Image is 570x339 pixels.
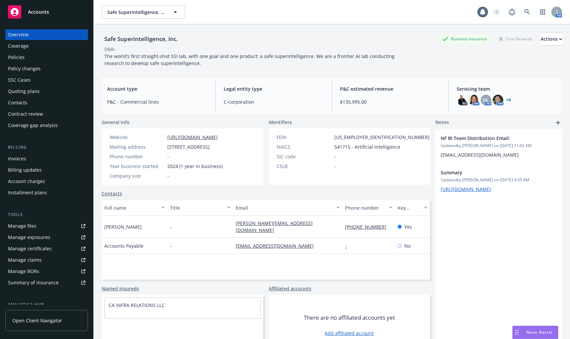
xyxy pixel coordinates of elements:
[110,143,165,150] div: Mailing address
[5,266,88,277] a: Manage BORs
[170,223,172,230] span: -
[5,255,88,265] a: Manage claims
[342,200,395,216] button: Phone number
[167,163,223,170] span: 2024 (1 year in business)
[8,232,50,243] div: Manage exposures
[441,186,491,192] a: [URL][DOMAIN_NAME]
[167,134,218,140] a: [URL][DOMAIN_NAME]
[395,200,430,216] button: Key contact
[8,75,31,85] div: SSC Cases
[5,301,88,308] div: Analytics hub
[104,46,117,53] div: DBA: -
[493,95,503,105] img: photo
[513,326,521,339] div: Drag to move
[8,41,29,51] div: Coverage
[334,153,336,160] span: -
[345,243,352,249] a: -
[107,9,165,16] span: Safe Superintelligence, Inc.
[8,29,29,40] div: Overview
[469,95,479,105] img: photo
[334,163,336,170] span: -
[404,242,411,249] span: No
[5,221,88,231] a: Manage files
[334,134,430,141] span: [US_EMPLOYER_IDENTIFICATION_NUMBER]
[5,232,88,243] a: Manage exposures
[398,204,420,211] div: Key contact
[102,285,139,292] a: Named insureds
[505,5,519,19] a: Report a Bug
[5,165,88,175] a: Billing updates
[5,277,88,288] a: Summary of insurance
[541,33,562,45] div: Actions
[5,41,88,51] a: Coverage
[8,52,25,63] div: Policies
[5,109,88,119] a: Contract review
[8,266,39,277] div: Manage BORs
[496,35,535,43] div: Total Rewards
[8,153,26,164] div: Invoices
[170,242,172,249] span: -
[536,5,549,19] a: Switch app
[304,314,395,322] span: There are no affiliated accounts yet
[8,109,43,119] div: Contract review
[167,172,169,179] span: -
[167,200,233,216] button: Title
[102,35,181,43] div: Safe Superintelligence, Inc.
[236,220,313,233] a: [PERSON_NAME][EMAIL_ADDRESS][DOMAIN_NAME]
[8,243,52,254] div: Manage certificates
[506,98,511,102] a: +4
[5,211,88,218] div: Tools
[277,143,332,150] div: NAICS
[334,143,400,150] span: 541715 - Artificial Intelligence
[441,169,539,176] span: Summary
[404,223,412,230] span: Yes
[102,200,167,216] button: Full name
[8,176,45,187] div: Account charges
[441,135,539,142] span: NF BI Team Distribution Email:
[521,5,534,19] a: Search
[8,86,40,97] div: Quoting plans
[5,75,88,85] a: SSC Cases
[5,120,88,131] a: Coverage gap analysis
[439,35,490,43] div: Business Insurance
[110,134,165,141] div: Website
[441,143,557,149] span: Updated by [PERSON_NAME] on [DATE] 11:42 AM
[102,119,130,126] span: General info
[483,97,489,104] span: DL
[104,223,142,230] span: [PERSON_NAME]
[107,85,207,92] span: Account type
[109,302,165,308] a: CA INFRA RELATIONS LLC
[5,243,88,254] a: Manage certificates
[5,97,88,108] a: Contacts
[110,153,165,160] div: Phone number
[236,204,332,211] div: Email
[102,5,185,19] button: Safe Superintelligence, Inc.
[8,97,27,108] div: Contacts
[236,243,319,249] a: [EMAIL_ADDRESS][DOMAIN_NAME]
[435,129,562,164] div: NF BI Team Distribution Email:Updatedby [PERSON_NAME] on [DATE] 11:42 AM[EMAIL_ADDRESS][DOMAIN_NAME]
[435,164,562,198] div: SummaryUpdatedby [PERSON_NAME] on [DATE] 9:35 AM[URL][DOMAIN_NAME]
[269,119,292,126] span: Identifiers
[8,221,36,231] div: Manage files
[167,143,210,150] span: [STREET_ADDRESS]
[5,144,88,151] div: Billing
[512,326,558,339] button: Nova Assist
[224,85,324,92] span: Legal entity type
[12,317,62,324] span: Open Client Navigator
[5,153,88,164] a: Invoices
[340,98,440,105] span: $135,995.00
[490,5,503,19] a: Start snowing
[8,63,41,74] div: Policy changes
[541,32,562,46] button: Actions
[457,95,467,105] img: photo
[5,176,88,187] a: Account charges
[277,163,332,170] div: CSLB
[5,29,88,40] a: Overview
[5,3,88,21] a: Accounts
[5,86,88,97] a: Quoting plans
[5,187,88,198] a: Installment plans
[110,163,165,170] div: Year business started
[8,165,42,175] div: Billing updates
[233,200,342,216] button: Email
